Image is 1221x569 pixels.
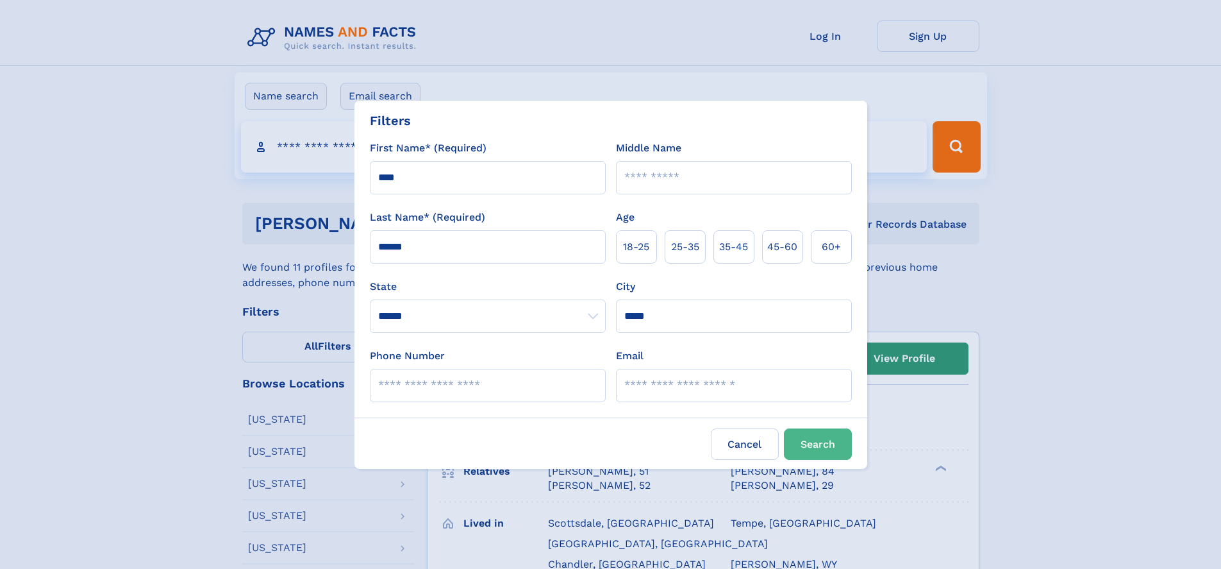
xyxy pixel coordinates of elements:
span: 35‑45 [719,239,748,255]
label: Phone Number [370,348,445,364]
label: City [616,279,635,294]
label: Last Name* (Required) [370,210,485,225]
div: Filters [370,111,411,130]
label: Age [616,210,635,225]
span: 25‑35 [671,239,699,255]
label: First Name* (Required) [370,140,486,156]
span: 60+ [822,239,841,255]
label: State [370,279,606,294]
button: Search [784,429,852,460]
span: 18‑25 [623,239,649,255]
label: Cancel [711,429,779,460]
label: Email [616,348,644,364]
label: Middle Name [616,140,681,156]
span: 45‑60 [767,239,797,255]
